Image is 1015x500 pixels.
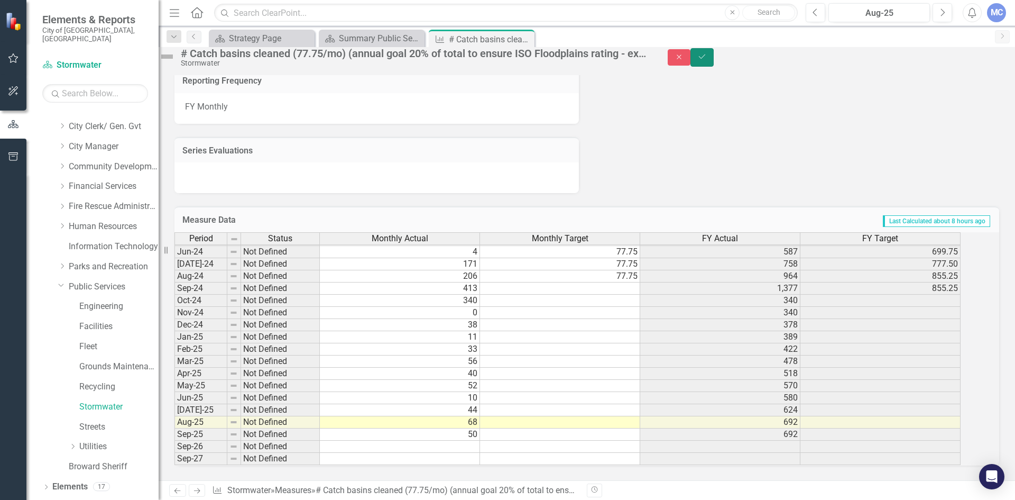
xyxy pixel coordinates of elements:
[640,283,800,295] td: 1,377
[480,270,640,283] td: 77.75
[241,270,320,283] td: Not Defined
[229,442,238,451] img: 8DAGhfEEPCf229AAAAAElFTkSuQmCC
[182,76,571,86] h3: Reporting Frequency
[229,406,238,414] img: 8DAGhfEEPCf229AAAAAElFTkSuQmCC
[229,345,238,353] img: 8DAGhfEEPCf229AAAAAElFTkSuQmCC
[229,272,238,280] img: 8DAGhfEEPCf229AAAAAElFTkSuQmCC
[174,404,227,416] td: [DATE]-25
[214,4,798,22] input: Search ClearPoint...
[69,161,159,173] a: Community Development
[758,8,780,16] span: Search
[229,418,238,426] img: 8DAGhfEEPCf229AAAAAElFTkSuQmCC
[79,401,159,413] a: Stormwater
[987,3,1006,22] button: MC
[42,59,148,71] a: Stormwater
[174,307,227,319] td: Nov-24
[79,301,159,313] a: Engineering
[320,246,480,258] td: 4
[42,13,148,26] span: Elements & Reports
[229,394,238,402] img: 8DAGhfEEPCf229AAAAAElFTkSuQmCC
[320,295,480,307] td: 340
[241,356,320,368] td: Not Defined
[480,246,640,258] td: 77.75
[93,483,110,492] div: 17
[640,246,800,258] td: 587
[800,270,961,283] td: 855.25
[241,380,320,392] td: Not Defined
[320,380,480,392] td: 52
[69,121,159,133] a: City Clerk/ Gen. Gvt
[174,441,227,453] td: Sep-26
[241,441,320,453] td: Not Defined
[241,295,320,307] td: Not Defined
[181,59,647,67] div: Stormwater
[241,258,320,270] td: Not Defined
[883,215,990,227] span: Last Calculated about 8 hours ago
[181,48,647,59] div: # Catch basins cleaned (77.75/mo) (annual goal 20% of total to ensure ISO Floodplains rating - ex...
[229,321,238,329] img: 8DAGhfEEPCf229AAAAAElFTkSuQmCC
[320,331,480,343] td: 11
[174,331,227,343] td: Jan-25
[241,368,320,380] td: Not Defined
[229,32,312,45] div: Strategy Page
[52,481,88,493] a: Elements
[5,12,24,31] img: ClearPoint Strategy
[227,485,271,495] a: Stormwater
[339,32,422,45] div: Summary Public Services/Stormwater Engineering & Operations (410/5050)
[979,464,1004,489] div: Open Intercom Messenger
[640,343,800,356] td: 422
[241,416,320,429] td: Not Defined
[174,429,227,441] td: Sep-25
[174,453,227,465] td: Sep-27
[229,430,238,439] img: 8DAGhfEEPCf229AAAAAElFTkSuQmCC
[69,180,159,193] a: Financial Services
[320,356,480,368] td: 56
[316,485,817,495] div: # Catch basins cleaned (77.75/mo) (annual goal 20% of total to ensure ISO Floodplains rating - ex...
[182,146,571,156] h3: Series Evaluations
[229,308,238,317] img: 8DAGhfEEPCf229AAAAAElFTkSuQmCC
[320,319,480,331] td: 38
[640,331,800,343] td: 389
[174,380,227,392] td: May-25
[241,453,320,465] td: Not Defined
[640,404,800,416] td: 624
[174,343,227,356] td: Feb-25
[702,234,738,243] span: FY Actual
[372,234,428,243] span: Monthly Actual
[320,307,480,319] td: 0
[320,283,480,295] td: 413
[320,416,480,429] td: 68
[320,368,480,380] td: 40
[174,270,227,283] td: Aug-24
[640,295,800,307] td: 340
[42,84,148,103] input: Search Below...
[320,343,480,356] td: 33
[159,48,176,65] img: Not Defined
[211,32,312,45] a: Strategy Page
[241,319,320,331] td: Not Defined
[229,357,238,366] img: 8DAGhfEEPCf229AAAAAElFTkSuQmCC
[241,343,320,356] td: Not Defined
[174,295,227,307] td: Oct-24
[241,392,320,404] td: Not Defined
[229,284,238,293] img: 8DAGhfEEPCf229AAAAAElFTkSuQmCC
[174,246,227,258] td: Jun-24
[79,421,159,433] a: Streets
[79,441,159,453] a: Utilities
[229,260,238,268] img: 8DAGhfEEPCf229AAAAAElFTkSuQmCC
[174,416,227,429] td: Aug-25
[862,234,898,243] span: FY Target
[321,32,422,45] a: Summary Public Services/Stormwater Engineering & Operations (410/5050)
[69,241,159,253] a: Information Technology
[640,392,800,404] td: 580
[800,283,961,295] td: 855.25
[79,381,159,393] a: Recycling
[268,234,292,243] span: Status
[275,485,311,495] a: Measures
[229,296,238,305] img: 8DAGhfEEPCf229AAAAAElFTkSuQmCC
[241,283,320,295] td: Not Defined
[320,270,480,283] td: 206
[241,429,320,441] td: Not Defined
[742,5,795,20] button: Search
